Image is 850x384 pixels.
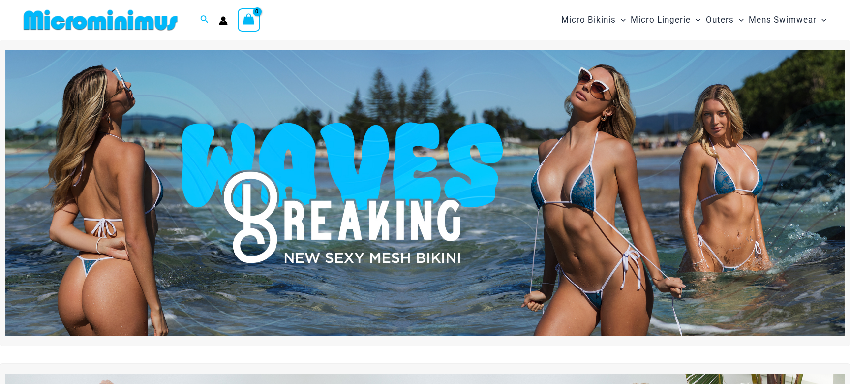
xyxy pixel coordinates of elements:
a: Account icon link [219,16,228,25]
span: Menu Toggle [817,7,826,32]
span: Menu Toggle [691,7,700,32]
nav: Site Navigation [557,3,830,36]
span: Menu Toggle [734,7,744,32]
img: Waves Breaking Ocean Bikini Pack [5,50,845,336]
img: MM SHOP LOGO FLAT [20,9,182,31]
a: View Shopping Cart, empty [238,8,260,31]
span: Micro Bikinis [561,7,616,32]
span: Menu Toggle [616,7,626,32]
span: Mens Swimwear [749,7,817,32]
a: Micro BikinisMenu ToggleMenu Toggle [559,5,628,35]
span: Outers [706,7,734,32]
span: Micro Lingerie [631,7,691,32]
a: Search icon link [200,14,209,26]
a: Micro LingerieMenu ToggleMenu Toggle [628,5,703,35]
a: Mens SwimwearMenu ToggleMenu Toggle [746,5,829,35]
a: OutersMenu ToggleMenu Toggle [703,5,746,35]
